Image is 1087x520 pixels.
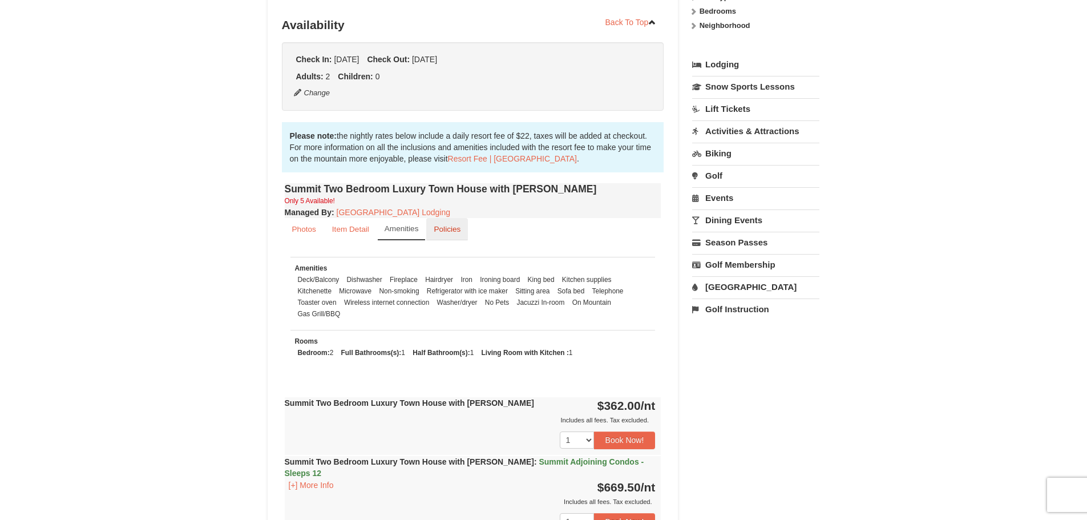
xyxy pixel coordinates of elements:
[479,347,576,358] li: 1
[367,55,410,64] strong: Check Out:
[692,143,819,164] a: Biking
[326,72,330,81] span: 2
[692,232,819,253] a: Season Passes
[434,225,460,233] small: Policies
[285,218,324,240] a: Photos
[337,208,450,217] a: [GEOGRAPHIC_DATA] Lodging
[290,131,337,140] strong: Please note:
[295,347,337,358] li: 2
[292,225,316,233] small: Photos
[422,274,456,285] li: Hairdryer
[282,122,664,172] div: the nightly rates below include a daily resort fee of $22, taxes will be added at checkout. For m...
[525,274,557,285] li: King bed
[700,21,750,30] strong: Neighborhood
[376,285,422,297] li: Non-smoking
[559,274,615,285] li: Kitchen supplies
[692,98,819,119] a: Lift Tickets
[534,457,537,466] span: :
[692,165,819,186] a: Golf
[477,274,523,285] li: Ironing board
[555,285,588,297] li: Sofa bed
[295,285,335,297] li: Kitchenette
[296,55,332,64] strong: Check In:
[514,297,567,308] li: Jacuzzi In-room
[692,209,819,231] a: Dining Events
[285,197,335,205] small: Only 5 Available!
[285,414,656,426] div: Includes all fees. Tax excluded.
[692,120,819,142] a: Activities & Attractions
[512,285,552,297] li: Sitting area
[692,299,819,320] a: Golf Instruction
[594,432,656,449] button: Book Now!
[282,14,664,37] h3: Availability
[598,14,664,31] a: Back To Top
[344,274,385,285] li: Dishwasher
[458,274,475,285] li: Iron
[298,349,330,357] strong: Bedroom:
[482,349,569,357] strong: Living Room with Kitchen :
[285,457,644,478] span: Summit Adjoining Condos - Sleeps 12
[341,297,432,308] li: Wireless internet connection
[692,276,819,297] a: [GEOGRAPHIC_DATA]
[295,308,344,320] li: Gas Grill/BBQ
[597,481,641,494] span: $669.50
[692,187,819,208] a: Events
[410,347,476,358] li: 1
[295,297,340,308] li: Toaster oven
[285,457,644,478] strong: Summit Two Bedroom Luxury Town House with [PERSON_NAME]
[295,274,342,285] li: Deck/Balcony
[293,87,331,99] button: Change
[448,154,577,163] a: Resort Fee | [GEOGRAPHIC_DATA]
[285,208,332,217] span: Managed By
[285,496,656,507] div: Includes all fees. Tax excluded.
[295,337,318,345] small: Rooms
[700,7,736,15] strong: Bedrooms
[692,76,819,97] a: Snow Sports Lessons
[387,274,421,285] li: Fireplace
[424,285,511,297] li: Refrigerator with ice maker
[589,285,627,297] li: Telephone
[336,285,374,297] li: Microwave
[338,72,373,81] strong: Children:
[341,349,402,357] strong: Full Bathrooms(s):
[692,54,819,75] a: Lodging
[338,347,408,358] li: 1
[412,55,437,64] span: [DATE]
[285,479,338,491] button: [+] More Info
[332,225,369,233] small: Item Detail
[426,218,468,240] a: Policies
[285,208,334,217] strong: :
[641,399,656,412] span: /nt
[285,183,661,195] h4: Summit Two Bedroom Luxury Town House with [PERSON_NAME]
[378,218,426,240] a: Amenities
[385,224,419,233] small: Amenities
[295,264,328,272] small: Amenities
[434,297,480,308] li: Washer/dryer
[296,72,324,81] strong: Adults:
[569,297,614,308] li: On Mountain
[482,297,512,308] li: No Pets
[641,481,656,494] span: /nt
[375,72,380,81] span: 0
[325,218,377,240] a: Item Detail
[334,55,359,64] span: [DATE]
[692,254,819,275] a: Golf Membership
[413,349,470,357] strong: Half Bathroom(s):
[285,398,534,408] strong: Summit Two Bedroom Luxury Town House with [PERSON_NAME]
[597,399,656,412] strong: $362.00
